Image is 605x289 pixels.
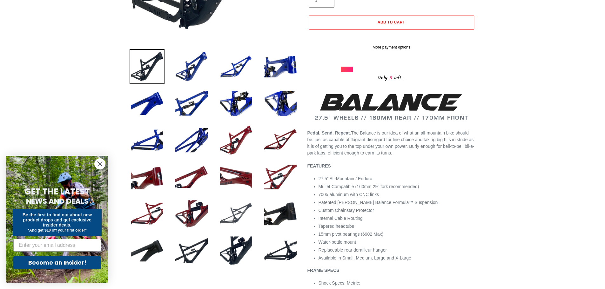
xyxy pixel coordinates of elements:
[319,216,363,221] span: Internal Cable Routing
[130,196,165,231] img: Load image into Gallery viewer, BALANCE - Frameset
[218,233,253,268] img: Load image into Gallery viewer, BALANCE - Frameset
[319,192,379,197] span: 7005 aluminum with CNC links
[307,163,331,168] b: FEATURES
[263,123,298,158] img: Load image into Gallery viewer, BALANCE - Frameset
[174,86,209,121] img: Load image into Gallery viewer, BALANCE - Frameset
[263,49,298,84] img: Load image into Gallery viewer, BALANCE - Frameset
[174,49,209,84] img: Load image into Gallery viewer, BALANCE - Frameset
[24,186,90,197] span: GET THE LATEST
[94,158,105,169] button: Close dialog
[130,123,165,158] img: Load image into Gallery viewer, BALANCE - Frameset
[218,123,253,158] img: Load image into Gallery viewer, BALANCE - Frameset
[263,233,298,268] img: Load image into Gallery viewer, BALANCE - Frameset
[319,247,387,253] span: Replaceable rear derailleur hanger
[319,176,373,181] span: 27.5” All-Mountain / Enduro
[309,16,474,30] button: Add to cart
[218,196,253,231] img: Load image into Gallery viewer, BALANCE - Frameset
[307,268,339,273] b: FRAME SPECS
[341,72,442,82] div: Only left...
[309,44,474,50] a: More payment options
[319,255,476,261] li: Available in Small, Medium, Large and X-Large
[174,160,209,194] img: Load image into Gallery viewer, BALANCE - Frameset
[263,196,298,231] img: Load image into Gallery viewer, BALANCE - Frameset
[319,223,476,230] li: Tapered headtube
[319,208,374,213] span: Custom Chainstay Protector
[307,130,351,135] b: Pedal. Send. Repeat.
[23,212,92,227] span: Be the first to find out about new product drops and get exclusive insider deals.
[263,160,298,194] img: Load image into Gallery viewer, BALANCE - Frameset
[13,239,101,252] input: Enter your email address
[319,280,360,286] span: Shock Specs: Metric:
[174,123,209,158] img: Load image into Gallery viewer, BALANCE - Frameset
[130,86,165,121] img: Load image into Gallery viewer, BALANCE - Frameset
[218,86,253,121] img: Load image into Gallery viewer, BALANCE - Frameset
[130,233,165,268] img: Load image into Gallery viewer, BALANCE - Frameset
[174,233,209,268] img: Load image into Gallery viewer, BALANCE - Frameset
[319,232,384,237] span: 15mm pivot bearings (6902 Max)
[263,86,298,121] img: Load image into Gallery viewer, BALANCE - Frameset
[307,130,476,156] p: The Balance is our idea of what an all-mountain bike should be: just as capable of flagrant disre...
[28,228,86,233] span: *And get $10 off your first order*
[387,74,394,82] span: 3
[307,92,476,121] h2: 27.5" WHEELS // 169MM REAR // 170MM FRONT
[319,240,356,245] span: Water-bottle mount
[13,256,101,269] button: Become an Insider!
[319,200,438,205] span: Patented [PERSON_NAME] Balance Formula™ Suspension
[174,196,209,231] img: Load image into Gallery viewer, BALANCE - Frameset
[218,49,253,84] img: Load image into Gallery viewer, BALANCE - Frameset
[26,196,89,206] span: NEWS AND DEALS
[378,20,405,24] span: Add to cart
[130,160,165,194] img: Load image into Gallery viewer, BALANCE - Frameset
[319,184,419,189] span: Mullet Compatible (160mm 29" fork recommended)
[130,49,165,84] img: Load image into Gallery viewer, BALANCE - Frameset
[218,160,253,194] img: Load image into Gallery viewer, BALANCE - Frameset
